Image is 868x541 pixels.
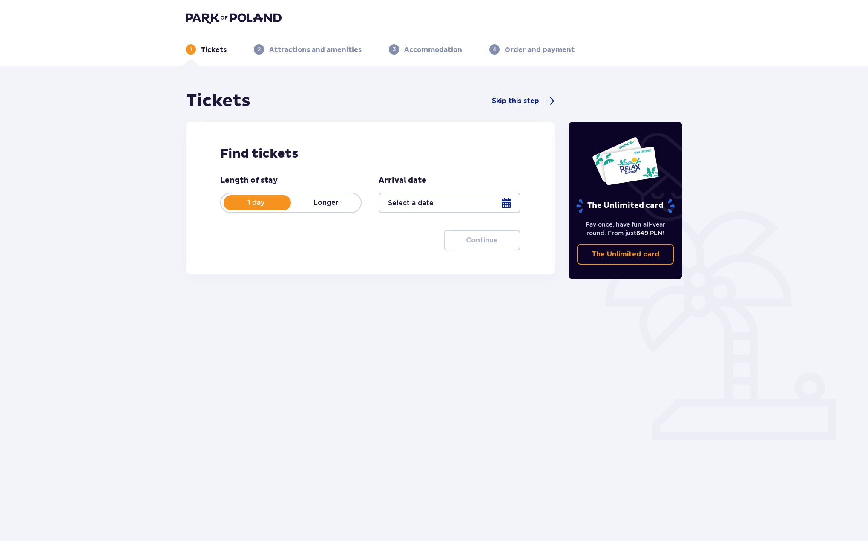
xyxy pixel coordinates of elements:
div: 1Tickets [186,44,227,55]
p: Accommodation [404,45,462,55]
div: 4Order and payment [489,44,575,55]
img: Park of Poland logo [186,12,282,24]
p: Arrival date [379,176,426,186]
p: Pay once, have fun all-year round. From just ! [577,220,674,237]
p: The Unlimited card [575,199,675,213]
button: Continue [444,230,520,250]
p: 2 [258,46,261,53]
p: Tickets [201,45,227,55]
span: 649 PLN [636,230,662,236]
p: Longer [291,198,361,207]
img: Two entry cards to Suntago with the word 'UNLIMITED RELAX', featuring a white background with tro... [592,136,659,186]
p: 4 [493,46,496,53]
p: 1 [190,46,192,53]
p: The Unlimited card [592,250,659,259]
h1: Tickets [186,90,250,112]
a: Skip this step [492,96,555,106]
p: 3 [393,46,396,53]
p: Order and payment [505,45,575,55]
h2: Find tickets [220,146,520,162]
div: 2Attractions and amenities [254,44,362,55]
p: Continue [466,236,498,245]
p: Attractions and amenities [269,45,362,55]
div: 3Accommodation [389,44,462,55]
p: Length of stay [220,176,278,186]
p: 1 day [221,198,291,207]
span: Skip this step [492,96,539,106]
a: The Unlimited card [577,244,674,265]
